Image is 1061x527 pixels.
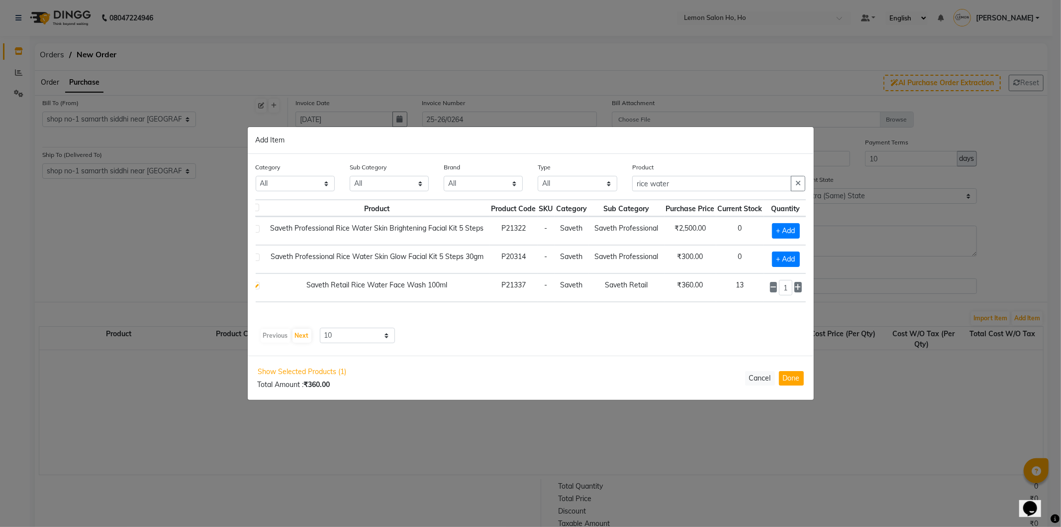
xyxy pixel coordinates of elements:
[665,273,716,302] td: ₹360.00
[265,200,490,217] th: Product
[292,329,311,343] button: Next
[779,371,804,386] button: Done
[444,163,460,172] label: Brand
[1019,487,1051,517] iframe: chat widget
[772,223,800,239] span: + Add
[632,163,654,172] label: Product
[538,163,551,172] label: Type
[538,273,555,302] td: -
[665,245,716,273] td: ₹300.00
[666,204,715,213] span: Purchase Price
[716,217,764,245] td: 0
[555,217,589,245] td: Saveth
[538,217,555,245] td: -
[555,245,589,273] td: Saveth
[716,245,764,273] td: 0
[248,127,814,154] div: Add Item
[716,200,764,217] th: Current Stock
[490,245,538,273] td: P20314
[589,245,665,273] td: Saveth Professional
[258,366,347,378] span: Show Selected Products (1)
[490,217,538,245] td: P21322
[716,273,764,302] td: 13
[745,371,775,386] button: Cancel
[350,163,386,172] label: Sub Category
[265,217,490,245] td: Saveth Professional Rice Water Skin Brightening Facial Kit 5 Steps
[589,217,665,245] td: Saveth Professional
[589,273,665,302] td: Saveth Retail
[258,380,330,389] span: Total Amount :
[772,252,800,267] span: + Add
[265,273,490,302] td: Saveth Retail Rice Water Face Wash 100ml
[555,200,589,217] th: Category
[490,200,538,217] th: Product Code
[555,273,589,302] td: Saveth
[265,245,490,273] td: Saveth Professional Rice Water Skin Glow Facial Kit 5 Steps 30gm
[490,273,538,302] td: P21337
[632,176,792,191] input: Search or Scan Product
[665,217,716,245] td: ₹2,500.00
[589,200,665,217] th: Sub Category
[538,245,555,273] td: -
[538,200,555,217] th: SKU
[764,200,808,217] th: Quantity
[256,163,281,172] label: Category
[304,380,330,389] b: ₹360.00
